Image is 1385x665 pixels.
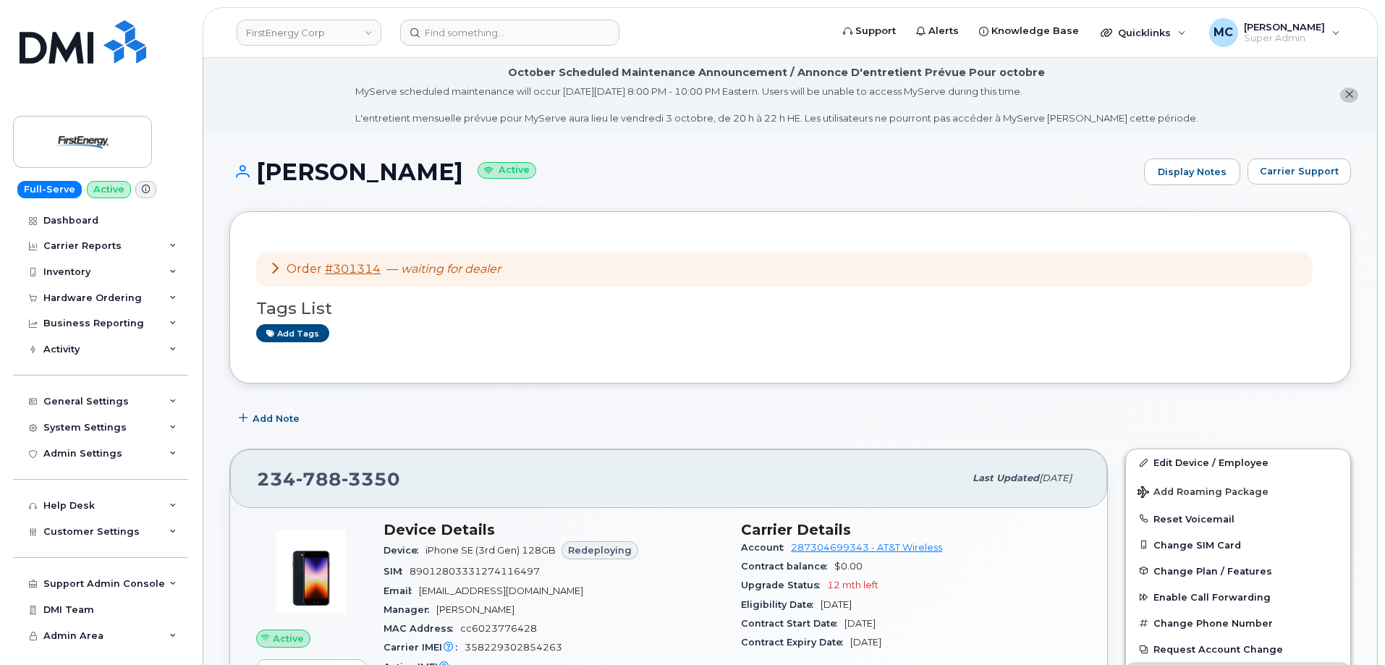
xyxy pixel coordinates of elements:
span: Last updated [973,473,1039,483]
span: 788 [296,468,342,490]
span: [EMAIL_ADDRESS][DOMAIN_NAME] [419,585,583,596]
span: 234 [257,468,400,490]
span: Manager [384,604,436,615]
a: 287304699343 - AT&T Wireless [791,542,942,553]
button: Enable Call Forwarding [1126,584,1350,610]
button: Add Roaming Package [1126,476,1350,506]
span: Eligibility Date [741,599,821,610]
a: Display Notes [1144,158,1240,186]
span: [DATE] [821,599,852,610]
a: Edit Device / Employee [1126,449,1350,475]
span: Account [741,542,791,553]
span: 3350 [342,468,400,490]
div: October Scheduled Maintenance Announcement / Annonce D'entretient Prévue Pour octobre [508,65,1045,80]
span: iPhone SE (3rd Gen) 128GB [425,545,556,556]
span: — [386,262,501,276]
span: SIM [384,566,410,577]
span: [PERSON_NAME] [436,604,514,615]
button: Add Note [229,405,312,431]
button: Change SIM Card [1126,532,1350,558]
span: Add Note [253,412,300,425]
span: cc6023776428 [460,623,537,634]
button: Change Plan / Features [1126,558,1350,584]
h3: Device Details [384,521,724,538]
span: [DATE] [1039,473,1072,483]
button: Carrier Support [1248,158,1351,185]
iframe: Messenger Launcher [1322,602,1374,654]
span: [DATE] [850,637,881,648]
span: Carrier Support [1260,164,1339,178]
span: Add Roaming Package [1138,486,1268,500]
img: image20231002-3703462-1angbar.jpeg [268,528,355,615]
span: Contract Expiry Date [741,637,850,648]
span: Enable Call Forwarding [1153,592,1271,603]
h1: [PERSON_NAME] [229,159,1137,185]
span: Device [384,545,425,556]
a: Add tags [256,324,329,342]
span: Order [287,262,322,276]
button: Request Account Change [1126,636,1350,662]
span: Active [273,632,304,645]
span: MAC Address [384,623,460,634]
h3: Carrier Details [741,521,1081,538]
span: 358229302854263 [465,642,562,653]
span: Carrier IMEI [384,642,465,653]
span: [DATE] [844,618,876,629]
span: Contract balance [741,561,834,572]
span: 12 mth left [827,580,878,590]
h3: Tags List [256,300,1324,318]
span: $0.00 [834,561,863,572]
span: 89012803331274116497 [410,566,540,577]
small: Active [478,162,536,179]
button: close notification [1340,88,1358,103]
div: MyServe scheduled maintenance will occur [DATE][DATE] 8:00 PM - 10:00 PM Eastern. Users will be u... [355,85,1198,125]
button: Change Phone Number [1126,610,1350,636]
span: Redeploying [568,543,632,557]
span: Contract Start Date [741,618,844,629]
em: waiting for dealer [401,262,501,276]
span: Email [384,585,419,596]
span: Upgrade Status [741,580,827,590]
a: #301314 [325,262,381,276]
span: Change Plan / Features [1153,565,1272,576]
button: Reset Voicemail [1126,506,1350,532]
